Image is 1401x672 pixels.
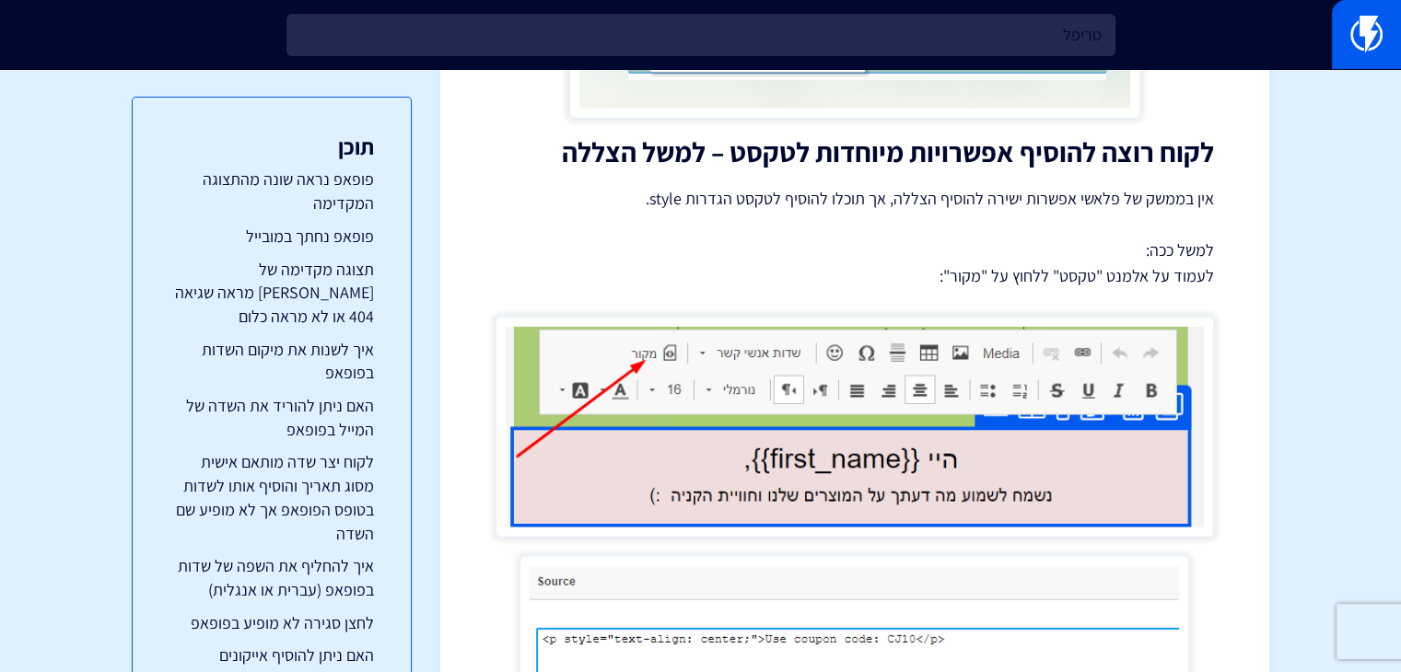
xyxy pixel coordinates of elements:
[286,14,1115,56] input: חיפוש מהיר...
[169,450,374,545] a: לקוח יצר שדה מותאם אישית מסוג תאריך והוסיף אותו לשדות בטופס הפופאפ אך לא מופיע שם השדה
[169,134,374,158] h3: תוכן
[169,225,374,249] a: פופאפ נחתך במובייל
[169,394,374,441] a: האם ניתן להוריד את השדה של המייל בפופאפ
[169,168,374,214] a: פופאפ נראה שונה מהתצוגה המקדימה
[169,258,374,329] a: תצוגה מקדימה של [PERSON_NAME] מראה שגיאה 404 או לא מראה כלום
[169,554,374,601] a: איך להחליף את השפה של שדות בפופאפ (עברית או אנגלית)
[169,611,374,635] a: לחצן סגירה לא מופיע בפופאפ
[496,137,1214,168] h2: לקוח רוצה להוסיף אפשרויות מיוחדות לטקסט – למשל הצללה
[169,338,374,385] a: איך לשנות את מיקום השדות בפופאפ
[496,186,1214,289] p: אין בממשק של פלאשי אפשרות ישירה להוסיף הצללה, אך תוכלו להוסיף לטקסט הגדרות style. למשל ככה: לעמוד...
